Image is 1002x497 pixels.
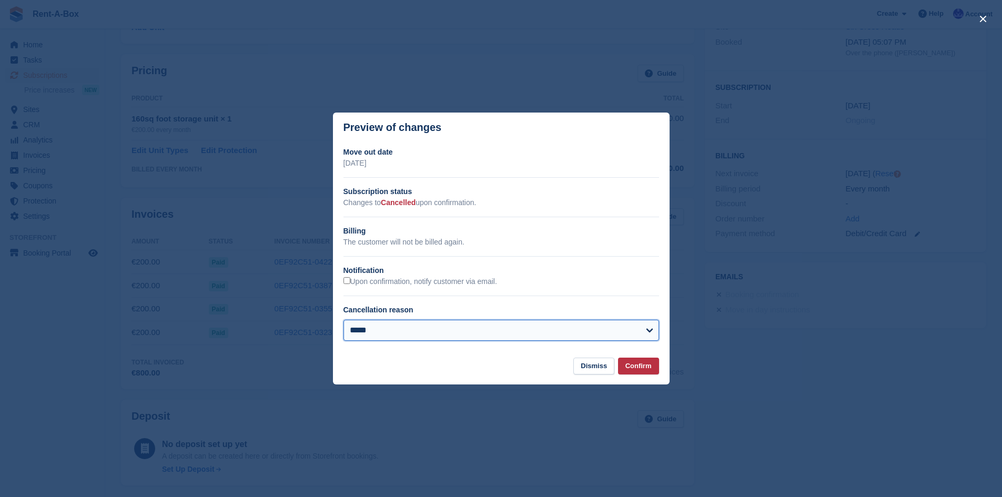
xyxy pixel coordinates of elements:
p: The customer will not be billed again. [343,237,659,248]
h2: Notification [343,265,659,276]
h2: Billing [343,226,659,237]
label: Upon confirmation, notify customer via email. [343,277,497,287]
span: Cancelled [381,198,416,207]
p: [DATE] [343,158,659,169]
p: Changes to upon confirmation. [343,197,659,208]
h2: Move out date [343,147,659,158]
button: close [975,11,991,27]
p: Preview of changes [343,121,442,134]
button: Dismiss [573,358,614,375]
label: Cancellation reason [343,306,413,314]
button: Confirm [618,358,659,375]
h2: Subscription status [343,186,659,197]
input: Upon confirmation, notify customer via email. [343,277,350,284]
